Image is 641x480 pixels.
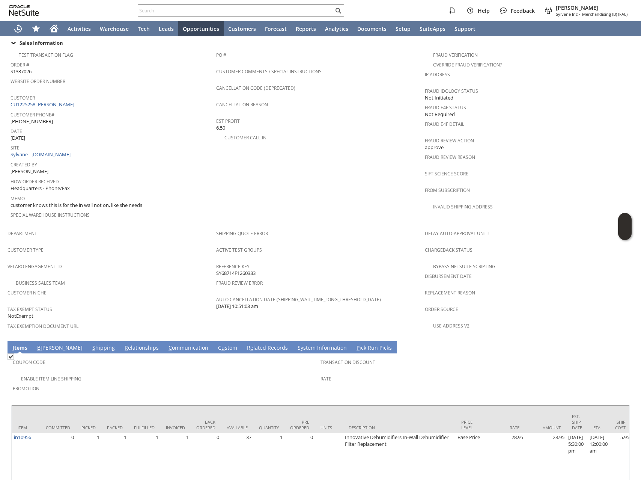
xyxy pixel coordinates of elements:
a: Analytics [320,21,353,36]
svg: Recent Records [14,24,23,33]
a: How Order Received [11,178,59,185]
div: Shortcuts [27,21,45,36]
div: Est. Ship Date [572,414,582,430]
a: Custom [216,344,239,352]
a: Test Transaction Flag [19,52,73,58]
a: Cancellation Reason [216,101,268,108]
div: Description [349,425,450,430]
a: Use Address V2 [433,323,469,329]
a: Date [11,128,22,134]
div: Sales Information [8,38,630,48]
a: Support [450,21,480,36]
div: Amount [531,425,561,430]
a: Customer Niche [8,290,47,296]
span: Documents [357,25,387,32]
div: Back Ordered [196,419,215,430]
a: From Subscription [425,187,470,193]
span: Support [454,25,475,32]
span: [DATE] 10:51:03 am [216,303,258,310]
a: Fraud Review Reason [425,154,475,160]
span: Not Initiated [425,94,453,101]
a: Recent Records [9,21,27,36]
a: Tax Exemption Document URL [8,323,78,329]
span: Oracle Guided Learning Widget. To move around, please hold and drag [618,227,632,240]
a: Fraud Review Action [425,137,474,144]
a: Cancellation Code (deprecated) [216,85,295,91]
svg: Shortcuts [32,24,41,33]
span: [PERSON_NAME] [11,168,48,175]
span: approve [425,144,444,151]
span: - [579,11,581,17]
a: Opportunities [178,21,224,36]
a: Fraud Idology Status [425,88,478,94]
a: Documents [353,21,391,36]
span: S1337026 [11,68,32,75]
a: Fraud Verification [433,52,478,58]
span: Forecast [265,25,287,32]
a: Rate [320,376,331,382]
a: Reference Key [216,263,250,270]
a: Auto Cancellation Date (shipping_wait_time_long_threshold_date) [216,296,381,303]
a: Customer [11,95,35,101]
a: Department [8,230,37,237]
a: Home [45,21,63,36]
span: [DATE] [11,134,25,142]
a: Override Fraud Verification? [433,62,502,68]
a: Created By [11,162,37,168]
a: Replacement reason [425,290,475,296]
svg: Home [50,24,59,33]
a: Website Order Number [11,78,65,85]
span: SY68714F1260383 [216,270,256,277]
a: System Information [296,344,349,352]
a: Promotion [13,385,39,392]
div: Pre Ordered [290,419,309,430]
span: Opportunities [183,25,219,32]
a: Chargeback Status [425,247,472,253]
span: Leads [159,25,174,32]
div: Fulfilled [134,425,155,430]
a: Sift Science Score [425,171,468,177]
div: Units [320,425,337,430]
a: Customer Comments / Special Instructions [216,68,322,75]
a: SuiteApps [415,21,450,36]
span: 6.50 [216,124,225,131]
span: customer knows this is for the in wall not on, like she needs [11,202,142,209]
a: Site [11,145,20,151]
a: CU1225258 [PERSON_NAME] [11,101,76,108]
a: Velaro Engagement ID [8,263,62,270]
span: Customers [228,25,256,32]
span: I [12,344,14,351]
a: Forecast [260,21,291,36]
a: Tax Exempt Status [8,306,52,312]
span: e [250,344,253,351]
span: Reports [296,25,316,32]
a: Special Warehouse Instructions [11,212,90,218]
span: P [357,344,360,351]
span: Sylvane Inc [556,11,578,17]
div: Picked [81,425,96,430]
a: Disbursement Date [425,273,472,279]
span: Feedback [511,7,535,14]
a: Relationships [123,344,161,352]
a: Customer Type [8,247,44,253]
span: C [169,344,172,351]
div: ETA [593,425,604,430]
div: Quantity [259,425,279,430]
a: Reports [291,21,320,36]
a: Order Source [425,306,458,312]
iframe: Click here to launch Oracle Guided Learning Help Panel [618,213,632,240]
a: Fraud E4F Status [425,104,466,111]
a: Warehouse [95,21,133,36]
span: Warehouse [100,25,129,32]
a: Enable Item Line Shipping [21,376,81,382]
a: Customer Phone# [11,112,54,118]
span: S [92,344,95,351]
span: Merchandising (B) (FAL) [582,11,627,17]
span: NotExempt [8,312,33,320]
span: Analytics [325,25,348,32]
span: Activities [68,25,91,32]
svg: logo [9,5,39,16]
div: Item [18,425,35,430]
img: Checked [8,353,14,360]
a: Active Test Groups [216,247,262,253]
